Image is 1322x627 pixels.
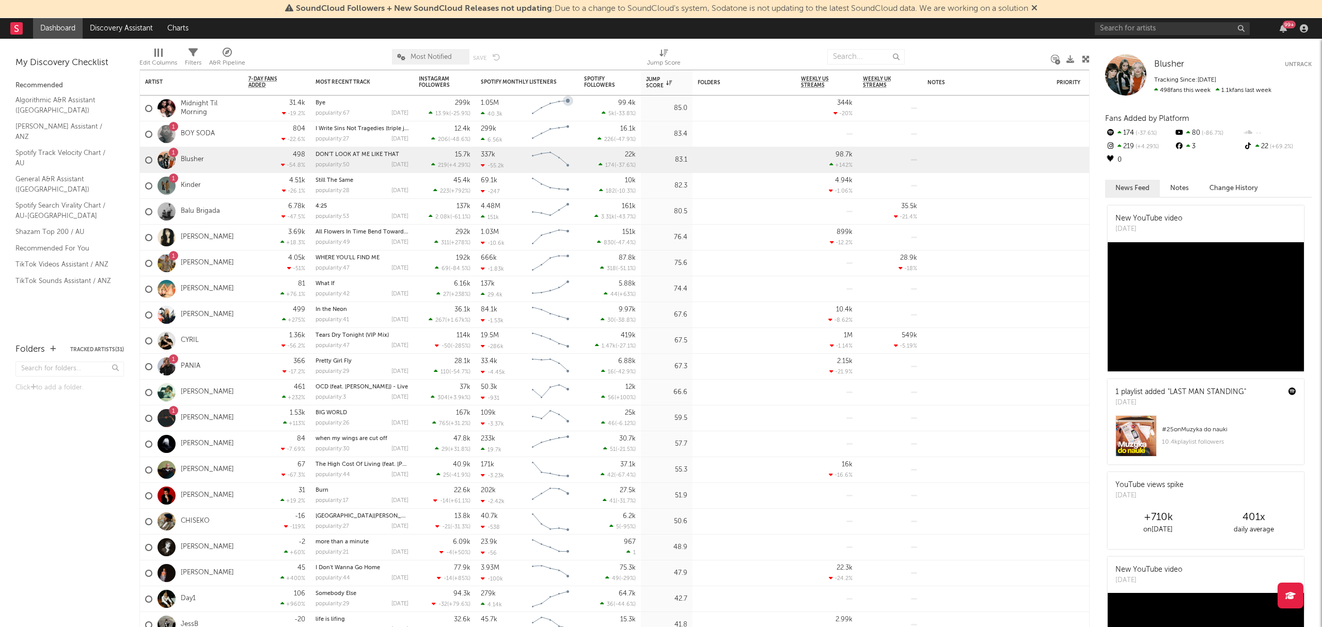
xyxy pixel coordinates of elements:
div: -47.5 % [281,213,305,220]
svg: Chart title [527,328,574,354]
a: In the Neon [316,307,347,312]
div: [DATE] [391,188,408,194]
div: 6.78k [288,203,305,210]
div: +275 % [282,317,305,323]
span: -84.5 % [450,266,469,272]
span: +792 % [451,189,469,194]
span: +4.29 % [449,163,469,168]
button: Save [473,55,486,61]
a: Somebody Else [316,591,356,597]
div: 1.36k [289,332,305,339]
svg: Chart title [527,250,574,276]
div: Filters [185,44,201,74]
a: TikTok Videos Assistant / ANZ [15,259,114,270]
a: General A&R Assistant ([GEOGRAPHIC_DATA]) [15,174,114,195]
div: # 25 on Muzyka do nauki [1162,424,1296,436]
span: Most Notified [411,54,452,60]
a: [PERSON_NAME] [181,465,234,474]
a: Blusher [181,155,204,164]
a: The High Cost Of Living (feat. [PERSON_NAME]) [316,462,444,467]
a: Blusher [1154,59,1184,70]
div: What If [316,281,408,287]
div: popularity: 47 [316,343,350,349]
div: Jump Score [646,76,672,89]
div: -1.14 % [830,342,853,349]
div: popularity: 28 [316,188,350,194]
div: ( ) [597,136,636,143]
span: 223 [440,189,449,194]
div: -- [1243,127,1312,140]
span: SoundCloud Followers + New SoundCloud Releases not updating [296,5,552,13]
div: 36.1k [454,306,470,313]
div: 22k [625,151,636,158]
div: 299k [455,100,470,106]
div: [DATE] [391,343,408,349]
div: 5.88k [619,280,636,287]
div: ( ) [601,317,636,323]
div: A&R Pipeline [209,57,245,69]
div: [DATE] [391,162,408,168]
div: 10.4k [836,306,853,313]
a: when my wings are cut off [316,436,387,442]
a: Balu Brigada [181,207,220,216]
div: 219 [1105,140,1174,153]
div: 83.4 [646,128,687,140]
span: -61.1 % [452,214,469,220]
span: -25.9 % [451,111,469,117]
div: 4.51k [289,177,305,184]
div: popularity: 50 [316,162,350,168]
span: -47.4 % [616,240,634,246]
div: ( ) [429,317,470,323]
a: Still The Same [316,178,353,183]
div: [DATE] [391,317,408,323]
div: 192k [456,255,470,261]
div: A&R Pipeline [209,44,245,74]
button: Undo the changes to the current view. [493,52,500,61]
input: Search for artists [1095,22,1250,35]
a: CHISEKO [181,517,210,526]
div: 99 + [1283,21,1296,28]
span: -37.6 % [616,163,634,168]
span: 174 [605,163,615,168]
a: CYRIL [181,336,199,345]
span: 311 [441,240,449,246]
div: -247 [481,188,500,195]
a: [PERSON_NAME] [181,491,234,500]
div: My Discovery Checklist [15,57,124,69]
span: Dismiss [1031,5,1037,13]
div: [DATE] [391,265,408,271]
div: 3 [1174,140,1242,153]
div: -1.53k [481,317,503,324]
div: ( ) [599,187,636,194]
div: 83.1 [646,154,687,166]
div: -54.8 % [281,162,305,168]
svg: Chart title [527,96,574,121]
div: 81 [298,280,305,287]
a: [PERSON_NAME] [181,414,234,422]
div: 75.6 [646,257,687,270]
div: -56.2 % [281,342,305,349]
a: [PERSON_NAME] [181,233,234,242]
a: Spotify Search Virality Chart / AU-[GEOGRAPHIC_DATA] [15,200,114,221]
span: 830 [604,240,614,246]
div: 499 [293,306,305,313]
span: 44 [610,292,618,297]
div: popularity: 41 [316,317,349,323]
div: ( ) [435,342,470,349]
div: Bye [316,100,408,106]
div: +142 % [829,162,853,168]
div: ( ) [429,213,470,220]
a: What If [316,281,335,287]
div: -21.4 % [894,213,917,220]
span: -43.7 % [616,214,634,220]
div: -26.1 % [282,187,305,194]
a: Dashboard [33,18,83,39]
span: -48.6 % [450,137,469,143]
svg: Chart title [527,225,574,250]
div: [DATE] [391,136,408,142]
div: 161k [622,203,636,210]
span: 226 [604,137,614,143]
div: 15.7k [455,151,470,158]
span: 7-Day Fans Added [248,76,290,88]
div: popularity: 67 [316,111,350,116]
